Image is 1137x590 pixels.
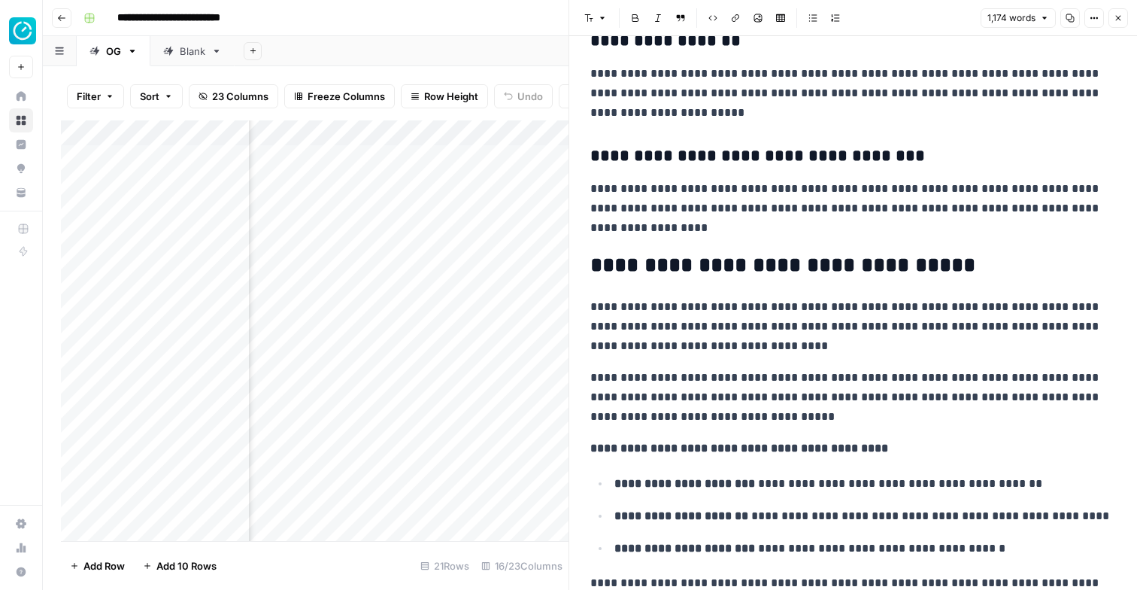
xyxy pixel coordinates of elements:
a: Blank [150,36,235,66]
img: TimeChimp Logo [9,17,36,44]
div: OG [106,44,121,59]
a: Insights [9,132,33,157]
div: Blank [180,44,205,59]
button: Sort [130,84,183,108]
span: Sort [140,89,159,104]
span: 23 Columns [212,89,268,104]
button: Undo [494,84,553,108]
a: Browse [9,108,33,132]
button: Add 10 Rows [134,554,226,578]
button: Row Height [401,84,488,108]
span: Undo [517,89,543,104]
a: Opportunities [9,157,33,181]
span: Row Height [424,89,478,104]
a: Settings [9,512,33,536]
div: 21 Rows [414,554,475,578]
a: Your Data [9,181,33,205]
div: 16/23 Columns [475,554,568,578]
a: Usage [9,536,33,560]
button: Add Row [61,554,134,578]
span: 1,174 words [987,11,1035,25]
button: 23 Columns [189,84,278,108]
span: Add 10 Rows [156,558,217,573]
button: Help + Support [9,560,33,584]
button: Freeze Columns [284,84,395,108]
a: OG [77,36,150,66]
span: Filter [77,89,101,104]
button: Workspace: TimeChimp [9,12,33,50]
button: 1,174 words [981,8,1056,28]
button: Filter [67,84,124,108]
span: Add Row [83,558,125,573]
a: Home [9,84,33,108]
span: Freeze Columns [308,89,385,104]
